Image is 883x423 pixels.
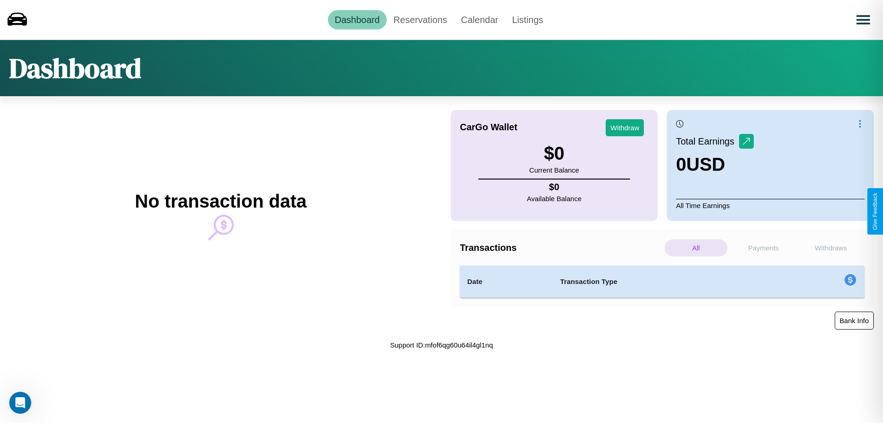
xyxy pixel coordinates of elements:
[387,10,454,29] a: Reservations
[527,192,582,205] p: Available Balance
[9,49,141,87] h1: Dashboard
[732,239,795,256] p: Payments
[390,339,493,351] p: Support ID: mfof6qg60u64il4gl1nq
[676,154,754,175] h3: 0 USD
[850,7,876,33] button: Open menu
[665,239,728,256] p: All
[454,10,505,29] a: Calendar
[529,143,579,164] h3: $ 0
[460,122,517,133] h4: CarGo Wallet
[467,276,545,287] h4: Date
[527,182,582,192] h4: $ 0
[676,199,865,212] p: All Time Earnings
[9,392,31,414] iframe: Intercom live chat
[529,164,579,176] p: Current Balance
[328,10,387,29] a: Dashboard
[460,266,865,298] table: simple table
[799,239,862,256] p: Withdraws
[835,312,874,330] button: Bank Info
[872,193,878,230] div: Give Feedback
[676,133,739,150] p: Total Earnings
[135,191,306,212] h2: No transaction data
[460,243,662,253] h4: Transactions
[606,119,644,136] button: Withdraw
[505,10,550,29] a: Listings
[560,276,769,287] h4: Transaction Type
